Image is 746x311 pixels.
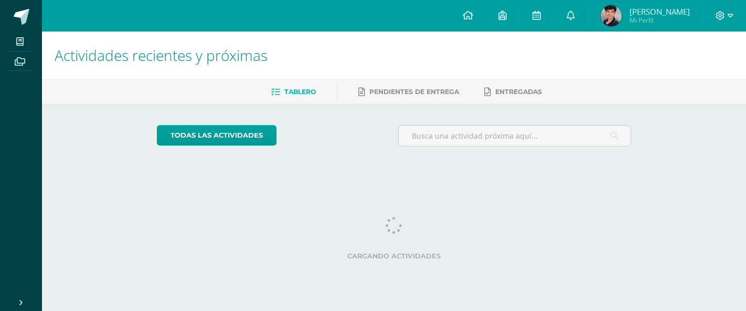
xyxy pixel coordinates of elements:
[484,84,542,100] a: Entregadas
[284,88,316,96] span: Tablero
[630,16,690,25] span: Mi Perfil
[495,88,542,96] span: Entregadas
[358,84,459,100] a: Pendientes de entrega
[399,126,631,146] input: Busca una actividad próxima aquí...
[601,5,622,26] img: 7f2ce0d7bb36e26627634b2080c442f5.png
[157,125,276,146] a: todas las Actividades
[369,88,459,96] span: Pendientes de entrega
[157,252,632,260] label: Cargando actividades
[630,6,690,17] span: [PERSON_NAME]
[55,45,268,65] span: Actividades recientes y próximas
[271,84,316,100] a: Tablero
